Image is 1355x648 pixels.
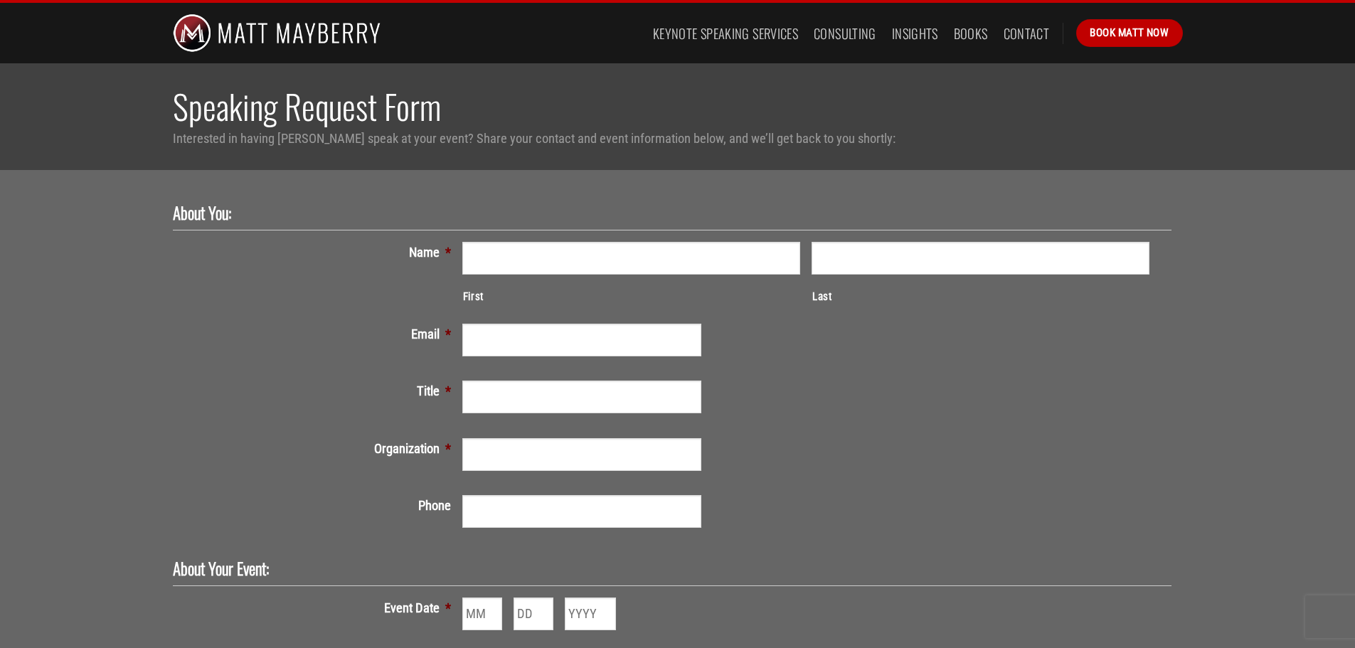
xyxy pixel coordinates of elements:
[1090,24,1169,41] span: Book Matt Now
[812,289,1149,306] label: Last
[173,81,441,131] span: Speaking Request Form
[173,495,462,516] label: Phone
[173,203,1160,224] h2: About You:
[173,438,462,459] label: Organization
[173,597,462,618] label: Event Date
[173,3,381,63] img: Matt Mayberry
[1004,21,1050,46] a: Contact
[892,21,938,46] a: Insights
[463,289,800,306] label: First
[1076,19,1182,46] a: Book Matt Now
[565,597,616,630] input: YYYY
[173,558,1160,580] h2: About Your Event:
[954,21,988,46] a: Books
[462,597,502,630] input: MM
[653,21,798,46] a: Keynote Speaking Services
[173,381,462,401] label: Title
[814,21,876,46] a: Consulting
[514,597,553,630] input: DD
[173,324,462,344] label: Email
[173,128,1183,149] p: Interested in having [PERSON_NAME] speak at your event? Share your contact and event information ...
[173,242,462,262] label: Name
